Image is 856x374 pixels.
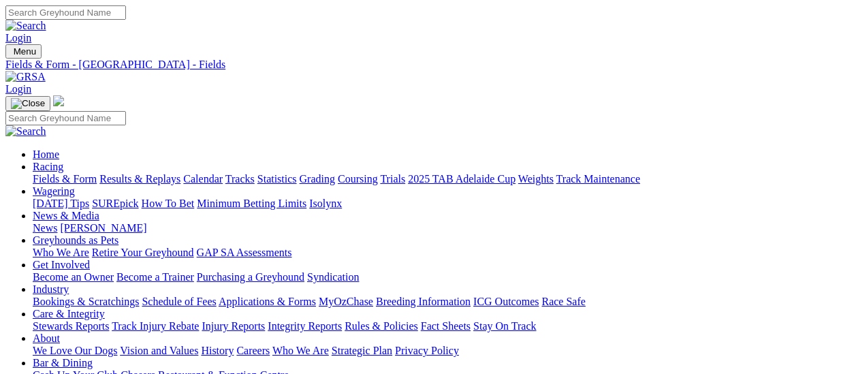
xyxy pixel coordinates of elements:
a: Who We Are [33,247,89,258]
a: Weights [518,173,554,185]
a: Care & Integrity [33,308,105,320]
a: News [33,222,57,234]
a: Grading [300,173,335,185]
a: Who We Are [272,345,329,356]
a: Injury Reports [202,320,265,332]
a: Purchasing a Greyhound [197,271,304,283]
button: Toggle navigation [5,44,42,59]
a: MyOzChase [319,296,373,307]
a: Minimum Betting Limits [197,198,306,209]
a: Strategic Plan [332,345,392,356]
a: Login [5,32,31,44]
a: Get Involved [33,259,90,270]
a: Careers [236,345,270,356]
a: How To Bet [142,198,195,209]
a: GAP SA Assessments [197,247,292,258]
img: Search [5,20,46,32]
a: Breeding Information [376,296,471,307]
img: Close [11,98,45,109]
a: Isolynx [309,198,342,209]
a: [DATE] Tips [33,198,89,209]
a: Rules & Policies [345,320,418,332]
a: Greyhounds as Pets [33,234,118,246]
a: Bookings & Scratchings [33,296,139,307]
img: GRSA [5,71,46,83]
a: Retire Your Greyhound [92,247,194,258]
a: We Love Our Dogs [33,345,117,356]
a: ICG Outcomes [473,296,539,307]
a: Login [5,83,31,95]
a: Privacy Policy [395,345,459,356]
a: Stewards Reports [33,320,109,332]
a: Wagering [33,185,75,197]
img: logo-grsa-white.png [53,95,64,106]
button: Toggle navigation [5,96,50,111]
a: Become a Trainer [116,271,194,283]
a: Applications & Forms [219,296,316,307]
div: Get Involved [33,271,851,283]
a: Statistics [257,173,297,185]
a: Become an Owner [33,271,114,283]
a: Fact Sheets [421,320,471,332]
a: Tracks [225,173,255,185]
img: Search [5,125,46,138]
div: Wagering [33,198,851,210]
a: Track Injury Rebate [112,320,199,332]
a: Industry [33,283,69,295]
a: Calendar [183,173,223,185]
a: History [201,345,234,356]
a: 2025 TAB Adelaide Cup [408,173,516,185]
a: Results & Replays [99,173,180,185]
input: Search [5,5,126,20]
a: News & Media [33,210,99,221]
span: Menu [14,46,36,57]
a: Fields & Form [33,173,97,185]
a: Fields & Form - [GEOGRAPHIC_DATA] - Fields [5,59,851,71]
a: Stay On Track [473,320,536,332]
div: News & Media [33,222,851,234]
div: Care & Integrity [33,320,851,332]
div: Industry [33,296,851,308]
a: Vision and Values [120,345,198,356]
a: Racing [33,161,63,172]
a: About [33,332,60,344]
a: Track Maintenance [556,173,640,185]
a: Schedule of Fees [142,296,216,307]
a: Bar & Dining [33,357,93,369]
a: Integrity Reports [268,320,342,332]
a: Race Safe [541,296,585,307]
div: About [33,345,851,357]
a: Coursing [338,173,378,185]
a: SUREpick [92,198,138,209]
div: Greyhounds as Pets [33,247,851,259]
a: Syndication [307,271,359,283]
a: [PERSON_NAME] [60,222,146,234]
a: Home [33,149,59,160]
input: Search [5,111,126,125]
a: Trials [380,173,405,185]
div: Racing [33,173,851,185]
